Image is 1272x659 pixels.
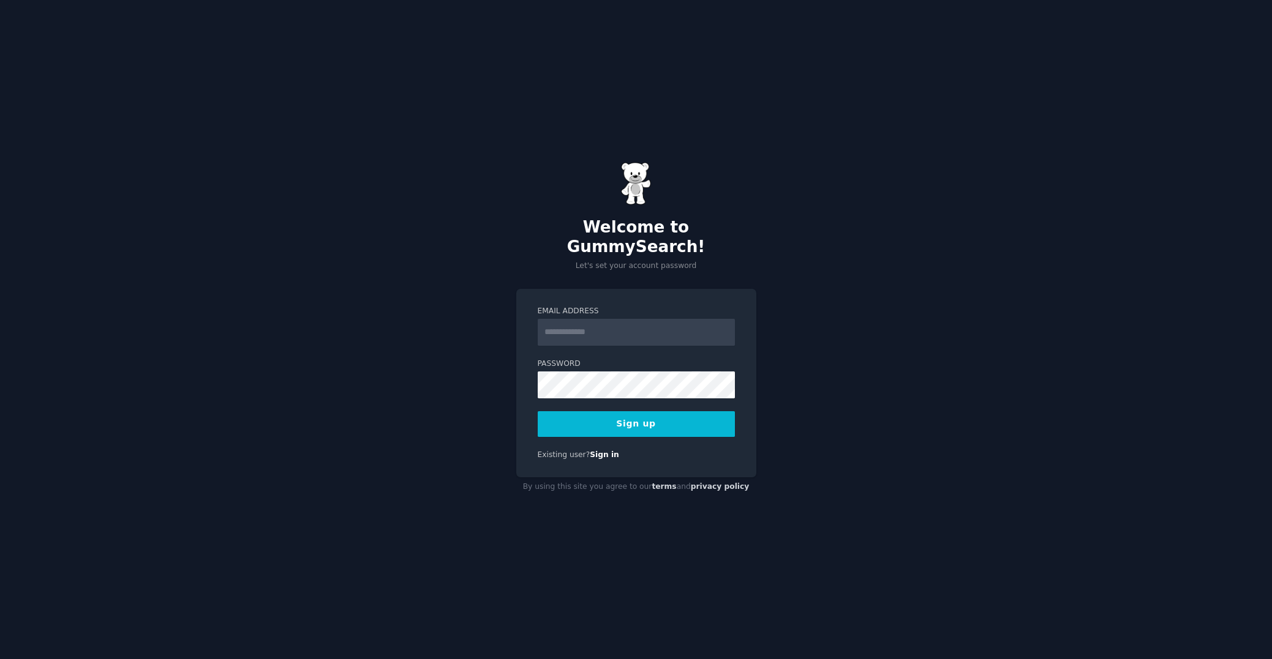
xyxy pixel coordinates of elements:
[652,482,676,491] a: terms
[538,306,735,317] label: Email Address
[538,411,735,437] button: Sign up
[538,359,735,370] label: Password
[590,450,619,459] a: Sign in
[621,162,652,205] img: Gummy Bear
[516,477,756,497] div: By using this site you agree to our and
[691,482,750,491] a: privacy policy
[538,450,590,459] span: Existing user?
[516,218,756,256] h2: Welcome to GummySearch!
[516,261,756,272] p: Let's set your account password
